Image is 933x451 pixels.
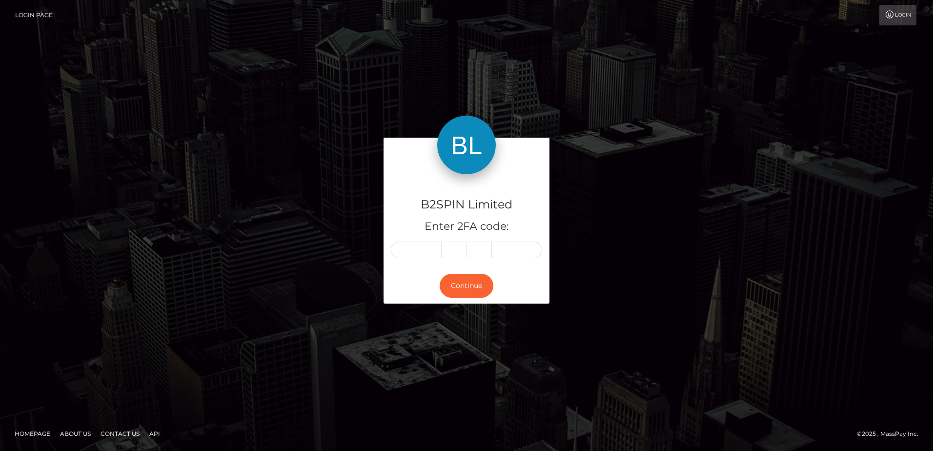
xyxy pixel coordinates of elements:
[437,116,496,174] img: B2SPIN Limited
[391,196,542,213] h4: B2SPIN Limited
[857,429,926,439] div: © 2025 , MassPay Inc.
[391,219,542,234] h5: Enter 2FA code:
[879,5,916,25] a: Login
[97,426,143,441] a: Contact Us
[440,274,493,298] button: Continue
[145,426,164,441] a: API
[15,5,53,25] a: Login Page
[11,426,54,441] a: Homepage
[56,426,95,441] a: About Us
